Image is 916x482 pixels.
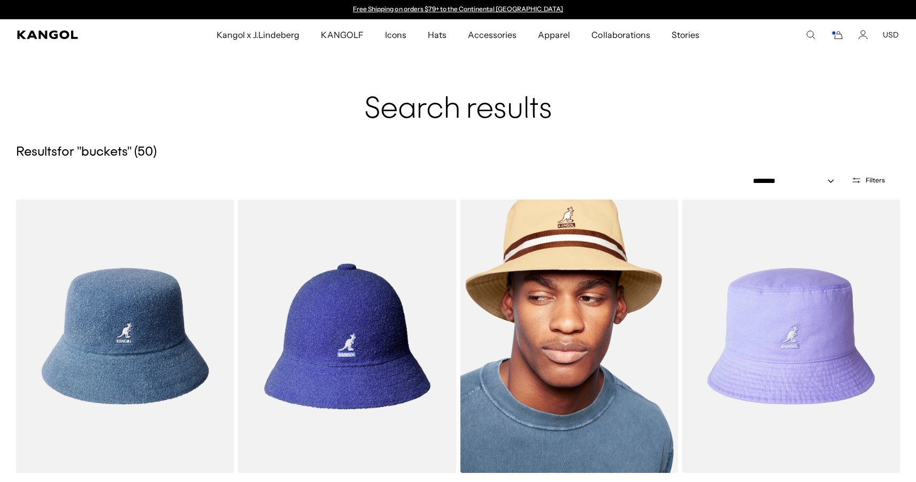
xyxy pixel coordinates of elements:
button: USD [883,30,899,40]
div: 1 of 2 [348,5,568,14]
img: Bermuda Casual [238,200,456,473]
a: Apparel [527,19,581,50]
a: Account [858,30,868,40]
a: Accessories [457,19,527,50]
a: Collaborations [581,19,660,50]
span: Apparel [538,19,570,50]
a: Kangol [17,30,143,39]
a: Icons [374,19,417,50]
a: Kangol x J.Lindeberg [206,19,311,50]
summary: Search here [806,30,815,40]
div: Announcement [348,5,568,14]
slideshow-component: Announcement bar [348,5,568,14]
span: Icons [385,19,406,50]
span: Hats [428,19,447,50]
button: Open filters [845,175,891,185]
span: Filters [866,177,885,184]
span: KANGOLF [321,19,363,50]
img: Bermuda Bucket [16,200,234,473]
a: Stories [661,19,710,50]
span: Kangol x J.Lindeberg [217,19,300,50]
a: Hats [417,19,457,50]
a: KANGOLF [310,19,374,50]
h1: Search results [16,59,900,127]
span: Collaborations [591,19,650,50]
img: Washed Bucket Hat [682,200,900,473]
img: Stripe Lahinch [460,200,678,473]
h5: Results for " buckets " ( 50 ) [16,144,900,160]
select: Sort by: Featured [749,175,845,187]
button: Cart [830,30,843,40]
span: Stories [672,19,699,50]
span: Accessories [468,19,517,50]
a: Free Shipping on orders $79+ to the Continental [GEOGRAPHIC_DATA] [353,5,563,13]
